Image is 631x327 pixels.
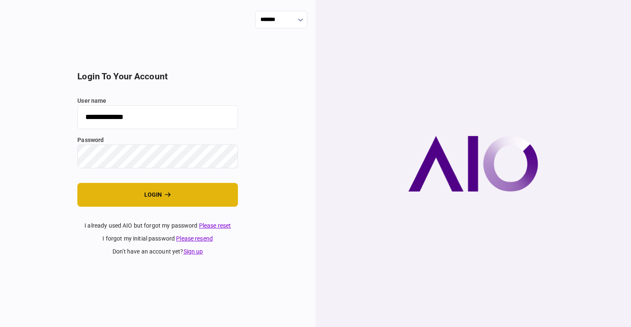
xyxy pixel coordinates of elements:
[408,136,538,192] img: AIO company logo
[77,136,238,144] label: password
[255,11,307,28] input: show language options
[77,183,238,207] button: login
[199,222,231,229] a: Please reset
[77,144,238,168] input: password
[77,221,238,230] div: I already used AIO but forgot my password
[176,235,213,242] a: Please resend
[77,247,238,256] div: don't have an account yet ?
[77,71,238,82] h2: login to your account
[184,248,203,255] a: Sign up
[77,96,238,105] label: user name
[77,234,238,243] div: I forgot my initial password
[77,105,238,129] input: user name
